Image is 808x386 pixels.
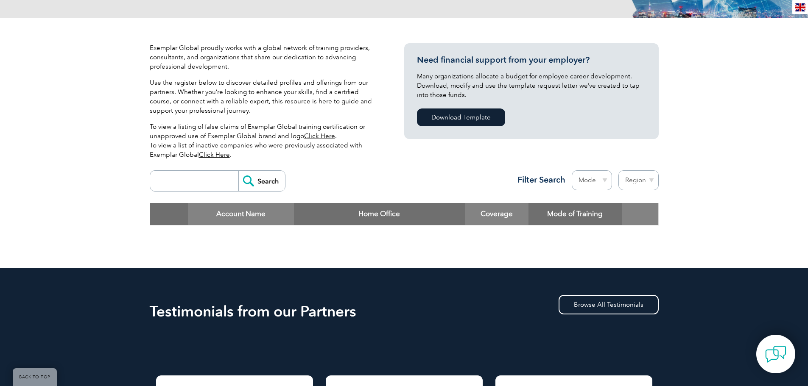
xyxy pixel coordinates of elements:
[559,295,659,314] a: Browse All Testimonials
[150,78,379,115] p: Use the register below to discover detailed profiles and offerings from our partners. Whether you...
[294,203,465,225] th: Home Office: activate to sort column ascending
[199,151,230,158] a: Click Here
[13,368,57,386] a: BACK TO TOP
[188,203,294,225] th: Account Name: activate to sort column descending
[512,175,565,185] h3: Filter Search
[765,344,786,365] img: contact-chat.png
[417,72,646,100] p: Many organizations allocate a budget for employee career development. Download, modify and use th...
[238,171,285,191] input: Search
[528,203,622,225] th: Mode of Training: activate to sort column ascending
[417,55,646,65] h3: Need financial support from your employer?
[150,122,379,159] p: To view a listing of false claims of Exemplar Global training certification or unapproved use of ...
[465,203,528,225] th: Coverage: activate to sort column ascending
[150,305,659,318] h2: Testimonials from our Partners
[417,108,505,126] a: Download Template
[795,3,805,11] img: en
[150,43,379,71] p: Exemplar Global proudly works with a global network of training providers, consultants, and organ...
[304,132,335,140] a: Click Here
[622,203,658,225] th: : activate to sort column ascending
